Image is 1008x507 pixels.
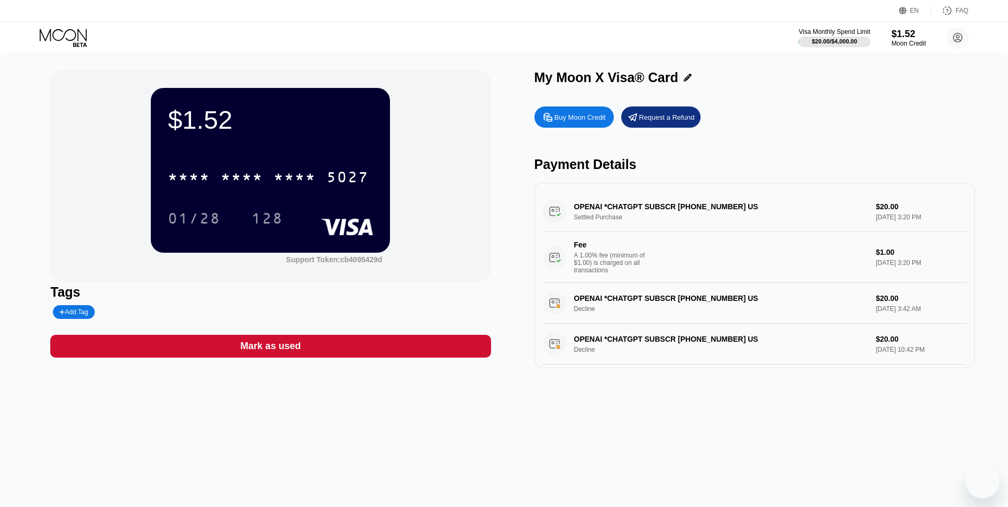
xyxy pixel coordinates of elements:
[956,7,968,14] div: FAQ
[160,205,229,232] div: 01/28
[621,106,701,128] div: Request a Refund
[326,170,369,187] div: 5027
[892,29,926,40] div: $1.52
[168,211,221,228] div: 01/28
[876,259,966,266] div: [DATE] 3:20 PM
[286,255,383,264] div: Support Token: cb4095429d
[534,106,614,128] div: Buy Moon Credit
[555,113,606,122] div: Buy Moon Credit
[812,38,857,45] div: $20.00 / $4,000.00
[798,28,870,47] div: Visa Monthly Spend Limit$20.00/$4,000.00
[168,105,373,135] div: $1.52
[899,5,931,16] div: EN
[243,205,291,232] div: 128
[286,255,383,264] div: Support Token:cb4095429d
[543,232,966,283] div: FeeA 1.00% fee (minimum of $1.00) is charged on all transactions$1.00[DATE] 3:20 PM
[966,465,1000,499] iframe: Button to launch messaging window
[892,40,926,47] div: Moon Credit
[240,340,301,352] div: Mark as used
[798,28,870,35] div: Visa Monthly Spend Limit
[931,5,968,16] div: FAQ
[574,252,653,274] div: A 1.00% fee (minimum of $1.00) is charged on all transactions
[59,308,88,316] div: Add Tag
[50,335,491,358] div: Mark as used
[574,241,648,249] div: Fee
[251,211,283,228] div: 128
[639,113,695,122] div: Request a Refund
[53,305,94,319] div: Add Tag
[910,7,919,14] div: EN
[534,70,678,85] div: My Moon X Visa® Card
[892,29,926,47] div: $1.52Moon Credit
[50,284,491,300] div: Tags
[534,157,975,172] div: Payment Details
[876,248,966,256] div: $1.00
